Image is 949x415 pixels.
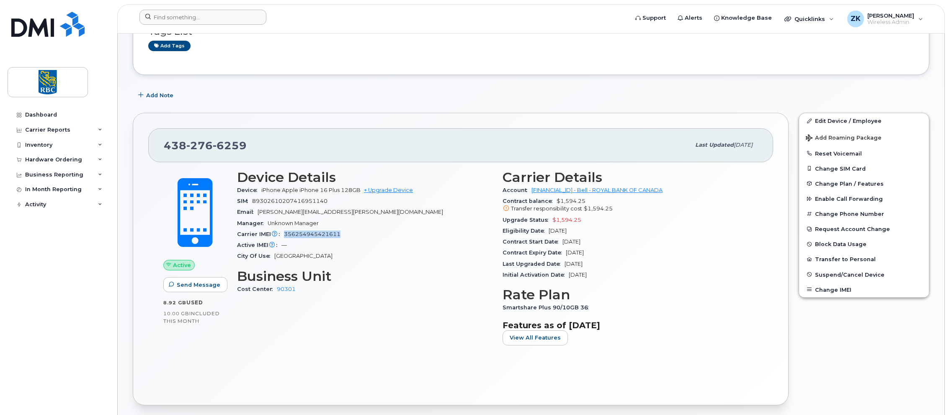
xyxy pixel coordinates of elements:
[552,217,581,223] span: $1,594.25
[799,206,929,221] button: Change Phone Number
[799,176,929,191] button: Change Plan / Features
[177,281,220,289] span: Send Message
[139,10,266,25] input: Find something...
[503,287,758,302] h3: Rate Plan
[274,253,333,259] span: [GEOGRAPHIC_DATA]
[252,198,328,204] span: 89302610207416951140
[695,142,734,148] span: Last updated
[237,253,274,259] span: City Of Use
[148,26,914,37] h3: Tags List
[237,231,284,237] span: Carrier IMEI
[503,170,758,185] h3: Carrier Details
[799,129,929,146] button: Add Roaming Package
[815,271,885,278] span: Suspend/Cancel Device
[799,113,929,128] a: Edit Device / Employee
[503,217,552,223] span: Upgrade Status
[867,19,914,26] span: Wireless Admin
[510,334,561,342] span: View All Features
[642,14,666,22] span: Support
[672,10,708,26] a: Alerts
[268,220,319,226] span: Unknown Manager
[133,88,181,103] button: Add Note
[566,249,584,256] span: [DATE]
[281,242,287,248] span: —
[549,228,567,234] span: [DATE]
[163,310,220,324] span: included this month
[186,139,213,152] span: 276
[721,14,772,22] span: Knowledge Base
[163,300,186,306] span: 8.92 GB
[237,286,277,292] span: Cost Center
[258,209,443,215] span: [PERSON_NAME][EMAIL_ADDRESS][PERSON_NAME][DOMAIN_NAME]
[364,187,413,193] a: + Upgrade Device
[503,304,593,311] span: Smartshare Plus 90/10GB 36
[503,249,566,256] span: Contract Expiry Date
[163,311,189,316] span: 10.00 GB
[164,139,247,152] span: 438
[173,261,191,269] span: Active
[734,142,753,148] span: [DATE]
[277,286,296,292] a: 90301
[503,198,557,204] span: Contract balance
[569,272,587,278] span: [DATE]
[794,16,825,22] span: Quicklinks
[799,221,929,236] button: Request Account Change
[237,220,268,226] span: Manager
[237,242,281,248] span: Active IMEI
[146,91,173,99] span: Add Note
[186,299,203,306] span: used
[261,187,361,193] span: iPhone Apple iPhone 16 Plus 128GB
[237,269,493,284] h3: Business Unit
[237,187,261,193] span: Device
[799,282,929,297] button: Change IMEI
[799,146,929,161] button: Reset Voicemail
[503,198,758,213] span: $1,594.25
[815,196,883,202] span: Enable Call Forwarding
[237,170,493,185] h3: Device Details
[799,236,929,252] button: Block Data Usage
[685,14,702,22] span: Alerts
[284,231,340,237] span: 356254945421611
[779,10,840,27] div: Quicklinks
[562,239,580,245] span: [DATE]
[841,10,929,27] div: Zlatko Knezevic
[629,10,672,26] a: Support
[799,267,929,282] button: Suspend/Cancel Device
[799,161,929,176] button: Change SIM Card
[867,12,914,19] span: [PERSON_NAME]
[503,228,549,234] span: Eligibility Date
[584,205,613,212] span: $1,594.25
[799,252,929,267] button: Transfer to Personal
[213,139,247,152] span: 6259
[237,209,258,215] span: Email
[851,14,861,24] span: ZK
[163,277,227,292] button: Send Message
[503,320,758,330] h3: Features as of [DATE]
[531,187,663,193] a: [FINANCIAL_ID] - Bell - ROYAL BANK OF CANADA
[511,205,582,212] span: Transfer responsibility cost
[503,330,568,345] button: View All Features
[708,10,778,26] a: Knowledge Base
[806,135,882,143] span: Add Roaming Package
[503,261,565,267] span: Last Upgraded Date
[503,239,562,245] span: Contract Start Date
[799,191,929,206] button: Enable Call Forwarding
[503,272,569,278] span: Initial Activation Date
[148,41,191,51] a: Add tags
[237,198,252,204] span: SIM
[565,261,583,267] span: [DATE]
[503,187,531,193] span: Account
[815,180,884,187] span: Change Plan / Features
